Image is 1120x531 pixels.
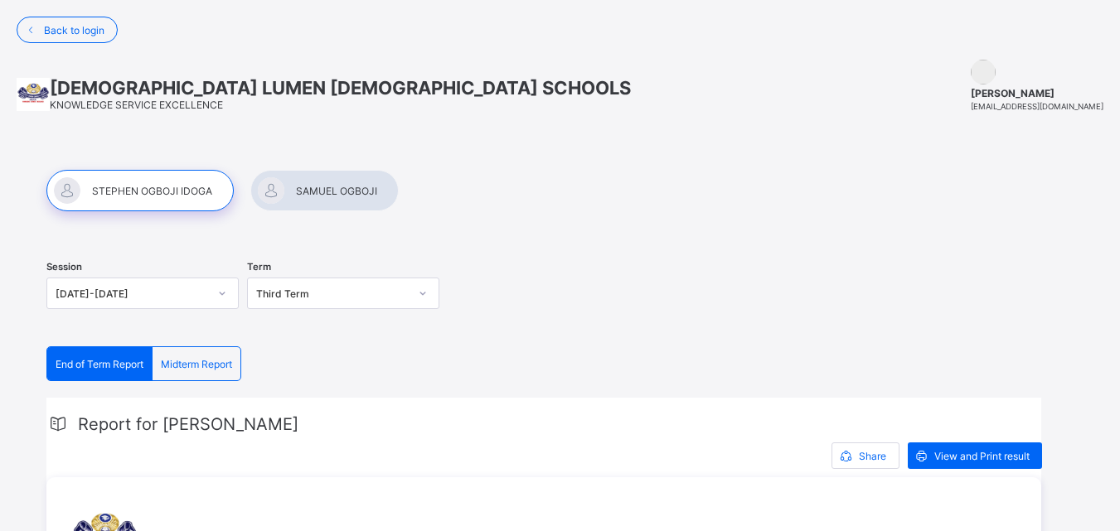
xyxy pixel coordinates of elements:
div: Third Term [256,287,409,300]
span: Session [46,261,82,273]
span: [DEMOGRAPHIC_DATA] LUMEN [DEMOGRAPHIC_DATA] SCHOOLS [50,77,631,99]
span: View and Print result [934,450,1030,462]
span: KNOWLEDGE SERVICE EXCELLENCE [50,99,223,111]
span: Share [859,450,886,462]
span: Back to login [44,24,104,36]
div: [DATE]-[DATE] [56,287,208,300]
span: End of Term Report [56,358,143,370]
span: [PERSON_NAME] [971,87,1103,99]
span: Report for [PERSON_NAME] [78,414,298,434]
span: Term [247,261,271,273]
span: Midterm Report [161,358,232,370]
img: School logo [17,78,50,111]
span: [EMAIL_ADDRESS][DOMAIN_NAME] [971,102,1103,111]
